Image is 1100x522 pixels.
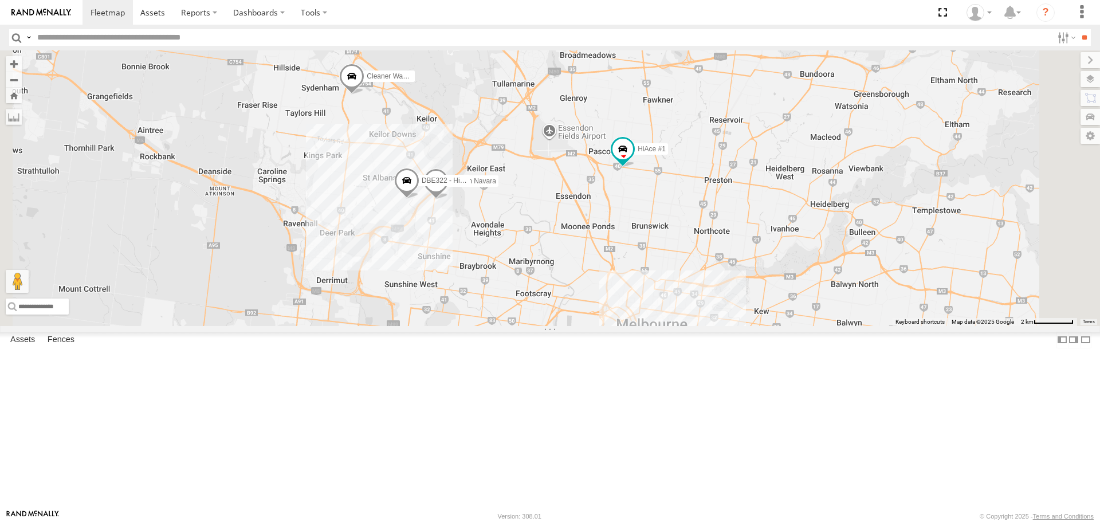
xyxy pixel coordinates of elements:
[422,177,472,185] span: DBE322 - HiAce
[1068,332,1079,348] label: Dock Summary Table to the Right
[1033,513,1094,520] a: Terms and Conditions
[6,72,22,88] button: Zoom out
[1080,332,1091,348] label: Hide Summary Table
[6,88,22,103] button: Zoom Home
[952,319,1014,325] span: Map data ©2025 Google
[1083,319,1095,324] a: Terms (opens in new tab)
[6,109,22,125] label: Measure
[1017,318,1077,326] button: Map Scale: 2 km per 66 pixels
[24,29,33,46] label: Search Query
[638,146,666,154] span: HiAce #1
[6,270,29,293] button: Drag Pegman onto the map to open Street View
[451,177,496,185] span: Nissan Navara
[11,9,71,17] img: rand-logo.svg
[1081,128,1100,144] label: Map Settings
[6,56,22,72] button: Zoom in
[5,332,41,348] label: Assets
[6,511,59,522] a: Visit our Website
[895,318,945,326] button: Keyboard shortcuts
[498,513,541,520] div: Version: 308.01
[1053,29,1078,46] label: Search Filter Options
[42,332,80,348] label: Fences
[962,4,996,21] div: John Vu
[1056,332,1068,348] label: Dock Summary Table to the Left
[1036,3,1055,22] i: ?
[1021,319,1034,325] span: 2 km
[980,513,1094,520] div: © Copyright 2025 -
[367,72,424,80] span: Cleaner Wagon #1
